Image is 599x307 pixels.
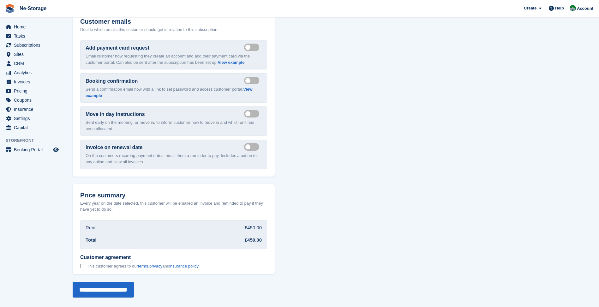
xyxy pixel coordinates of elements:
a: menu [3,22,60,31]
input: Customer agreement This customer agrees to ourterms,privacyandinsurance policy. [80,264,84,268]
span: Settings [14,114,52,123]
a: menu [3,50,60,59]
span: Insurance [14,105,52,114]
a: menu [3,68,60,77]
a: menu [3,77,60,86]
a: terms [138,264,148,268]
span: Sites [14,50,52,59]
span: Account [577,5,593,12]
div: Total [86,237,97,244]
a: privacy [149,264,162,268]
span: Storefront [6,137,63,144]
span: Home [14,22,52,31]
a: Preview store [52,146,60,153]
img: Charlotte Nesbitt [570,5,576,11]
span: Invoices [14,77,52,86]
label: Invoice on renewal date [86,144,143,151]
span: This customer agrees to our , and . [87,264,200,269]
span: Customer agreement [80,254,200,261]
a: menu [3,96,60,105]
a: menu [3,59,60,68]
span: Pricing [14,87,52,95]
span: Create [524,5,536,11]
label: Send manual payment invoice email [244,146,262,147]
p: Every year on the date selected, this customer will be emailed an invoice and reminded to pay if ... [80,200,267,213]
p: Decide which emails this customer should get in relation to this subscription. [80,27,267,33]
p: On the customers recurring payment dates, email them a reminder to pay. Includes a button to pay ... [86,153,262,165]
a: insurance policy [169,264,198,268]
p: Sent early on the morning, or move in, to inform customer how to move in and which unit has been ... [86,119,262,132]
img: stora-icon-8386f47178a22dfd0bd8f6a31ec36ba5ce8667c1dd55bd0f319d3a0aa187defe.svg [5,4,15,13]
a: menu [3,87,60,95]
a: menu [3,145,60,154]
div: £450.00 [245,224,262,232]
div: £450.00 [245,237,262,244]
span: Coupons [14,96,52,105]
a: menu [3,32,60,40]
h2: Price summary [80,192,267,199]
a: menu [3,41,60,50]
label: Add payment card request [86,44,149,52]
label: Send booking confirmation email [244,80,262,81]
a: menu [3,114,60,123]
p: Email customer now requesting they create an account and add their payment card via the customer ... [86,53,262,65]
span: Help [555,5,564,11]
div: Rent [86,224,96,232]
a: View example [218,60,244,65]
p: Send a confirmation email now with a link to set password and access customer portal. [86,86,262,99]
a: View example [86,87,253,98]
a: menu [3,105,60,114]
h2: Customer emails [80,18,267,25]
span: Analytics [14,68,52,77]
a: menu [3,123,60,132]
label: Send move in day email [244,113,262,114]
span: Capital [14,123,52,132]
label: Move in day instructions [86,111,145,118]
span: Tasks [14,32,52,40]
span: Booking Portal [14,145,52,154]
a: Ne-Storage [17,3,49,14]
span: CRM [14,59,52,68]
label: Send payment card request email [244,47,262,48]
span: Subscriptions [14,41,52,50]
label: Booking confirmation [86,77,138,85]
